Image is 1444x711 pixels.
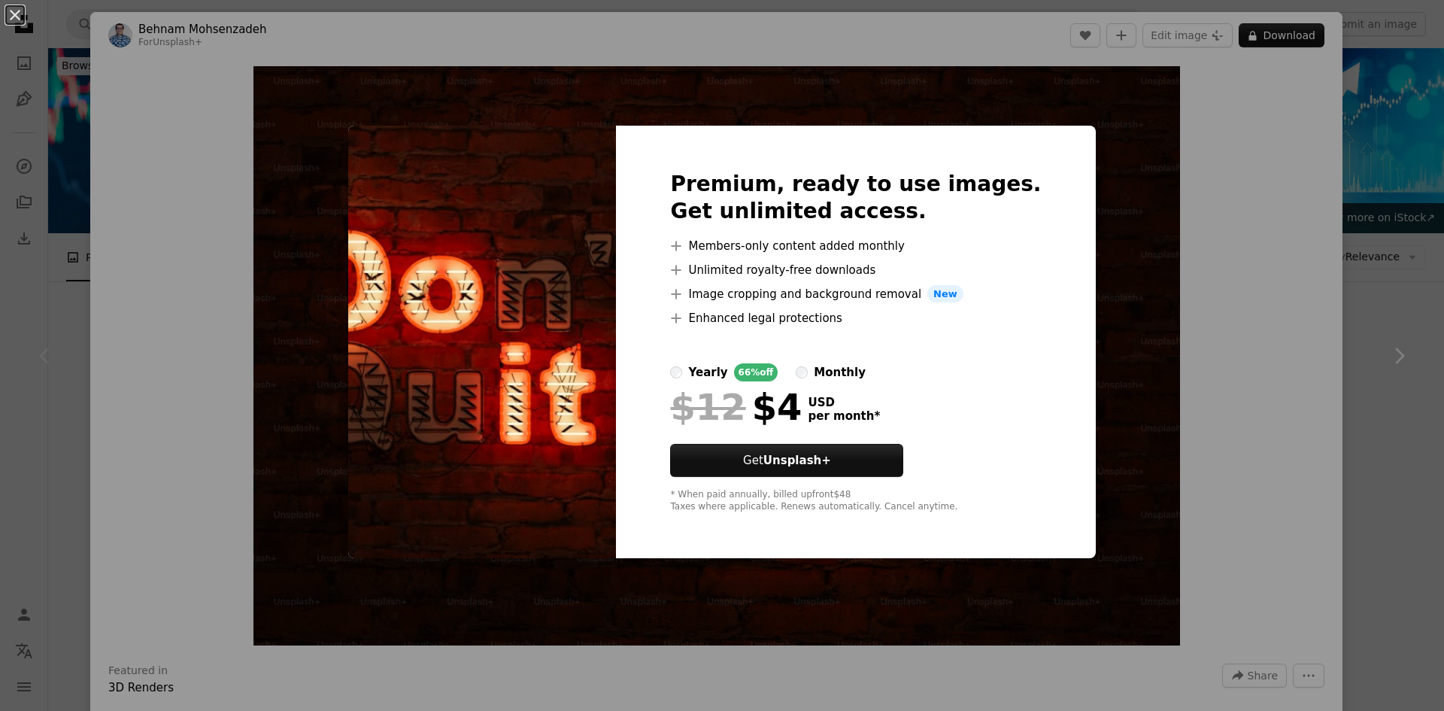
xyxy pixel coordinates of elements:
span: per month * [808,409,880,423]
li: Image cropping and background removal [670,285,1041,303]
input: monthly [796,366,808,378]
span: New [927,285,963,303]
button: GetUnsplash+ [670,444,903,477]
li: Unlimited royalty-free downloads [670,261,1041,279]
strong: Unsplash+ [763,454,831,467]
span: USD [808,396,880,409]
li: Enhanced legal protections [670,309,1041,327]
h2: Premium, ready to use images. Get unlimited access. [670,171,1041,225]
div: $4 [670,387,802,427]
input: yearly66%off [670,366,682,378]
div: yearly [688,363,727,381]
li: Members-only content added monthly [670,237,1041,255]
div: 66% off [734,363,778,381]
img: premium_photo-1694743671394-60034a1b2f65 [348,126,616,559]
div: * When paid annually, billed upfront $48 Taxes where applicable. Renews automatically. Cancel any... [670,489,1041,513]
div: monthly [814,363,866,381]
span: $12 [670,387,745,427]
